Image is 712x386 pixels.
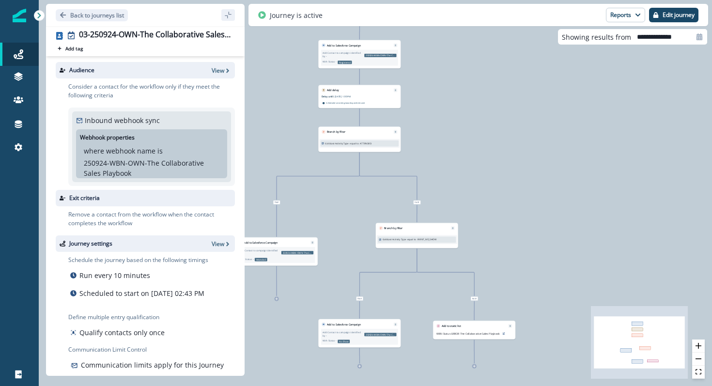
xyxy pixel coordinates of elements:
[212,66,231,75] button: View
[221,9,235,21] button: sidebar collapse toggle
[13,9,26,22] img: Inflection
[692,340,705,353] button: zoom in
[68,256,208,264] p: Schedule the journey based on the following timings
[327,88,339,92] p: Add delay
[79,288,204,298] p: Scheduled to start on [DATE] 02:43 PM
[273,201,280,204] span: True
[501,331,507,336] button: preview
[68,82,235,100] p: Consider a contact for the workflow only if they meet the following criteria
[471,296,478,300] span: False
[323,60,336,63] p: With Status -
[212,240,231,248] button: View
[442,324,461,328] p: Add to static list
[212,240,224,248] p: View
[356,296,363,300] span: True
[606,8,645,22] button: Reports
[327,44,361,47] p: Add to Salesforce Campaign
[318,85,401,108] div: Add delayRemoveDelay until:[DATE] 1:00 PMScheduled according toworkspacetimezone
[255,258,267,262] p: Attended
[325,141,348,145] p: Goldcast Activity Type
[281,251,313,254] p: 250924-WBN-OWN-The Collaborative Sales Playbook
[277,153,359,200] g: Edge from a638f7b8-c945-4592-a936-b0ce2cc7c8b3 to node-edge-labelf0067b7c-8a8f-4a4d-b43c-1e9e54ec...
[244,241,278,245] p: Add to Salesforce Campaign
[246,201,308,204] div: True
[84,146,155,156] p: where webhook name
[318,126,401,152] div: Branch by filterRemoveGoldcast Activity Typeequal to ATTENDED
[240,257,253,261] p: With Status -
[84,158,219,178] p: 250924-WBN-OWN-The Collaborative Sales Playbook
[649,8,698,22] button: Edit journey
[444,296,505,300] div: False
[383,238,406,241] p: Goldcast Activity Type
[79,327,165,338] p: Qualify contacts only once
[335,95,375,98] p: [DATE] 1:00 PM
[318,40,401,69] div: Add to Salesforce CampaignRemoveAdd Contact to campaign identified by -250924-WBN-OWN-The Collabo...
[270,10,323,20] p: Journey is active
[562,32,631,42] p: Showing results from
[157,146,163,156] p: is
[69,239,112,248] p: Journey settings
[79,270,150,280] p: Run every 10 minutes
[68,313,167,322] p: Define multiple entry qualification
[418,238,436,241] p: EVENT_NO_SHOW
[80,133,135,142] p: Webhook properties
[323,339,336,342] p: With Status -
[323,51,363,58] p: Add Contact to campaign identified by -
[56,45,85,52] button: Add tag
[692,366,705,379] button: fit view
[338,340,350,343] p: No Show
[327,130,345,134] p: Branch by filter
[79,30,231,41] div: 03-250924-OWN-The Collaborative Sales Playbook
[318,319,401,348] div: Add to Salesforce CampaignRemoveAdd Contact to campaign identified by -250924-WBN-OWN-The Collabo...
[350,141,358,145] p: equal to
[433,321,515,339] div: Add to static listRemoveWBN Status ERROR The Collaborative Sales Playbookpreview
[359,248,417,296] g: Edge from f9359e15-9d33-4293-bd95-47374d78ec55 to node-edge-label2f3bba4f-f364-43cb-8684-b7ca4687...
[407,238,416,241] p: equal to
[692,353,705,366] button: zoom out
[360,141,371,145] p: ATTENDED
[70,11,124,19] p: Back to journeys list
[56,9,128,21] button: Go back
[235,237,318,266] div: Add to Salesforce CampaignRemoveAdd Contact to campaign identified by -250924-WBN-OWN-The Collabo...
[240,248,280,255] p: Add Contact to campaign identified by -
[329,296,390,300] div: True
[68,345,235,354] p: Communication Limit Control
[322,95,334,98] p: Delay until:
[68,210,235,228] p: Remove a contact from the workflow when the contact completes the workflow
[413,201,420,204] span: False
[81,360,224,370] p: Communication limits apply for this Journey
[65,46,83,51] p: Add tag
[376,223,458,248] div: Branch by filterRemoveGoldcast Activity Typeequal to EVENT_NO_SHOW
[663,12,695,18] p: Edit journey
[323,330,363,337] p: Add Contact to campaign identified by -
[386,201,448,204] div: False
[359,153,417,200] g: Edge from a638f7b8-c945-4592-a936-b0ce2cc7c8b3 to node-edge-label2e8b9823-36ca-4f91-bbec-bece3df2...
[338,61,352,64] p: Registered
[326,101,365,105] p: Scheduled according to workspace timezone
[384,226,402,230] p: Branch by filter
[417,248,475,296] g: Edge from f9359e15-9d33-4293-bd95-47374d78ec55 to node-edge-label85247e42-7771-4d5a-8344-239f6082...
[436,332,500,336] p: WBN Status ERROR The Collaborative Sales Playbook
[212,66,224,75] p: View
[85,115,160,125] p: Inbound webhook sync
[364,54,396,57] p: 250924-WBN-OWN-The Collaborative Sales Playbook
[69,194,100,202] p: Exit criteria
[69,66,94,75] p: Audience
[364,333,396,336] p: 250924-WBN-OWN-The Collaborative Sales Playbook
[327,323,361,326] p: Add to Salesforce Campaign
